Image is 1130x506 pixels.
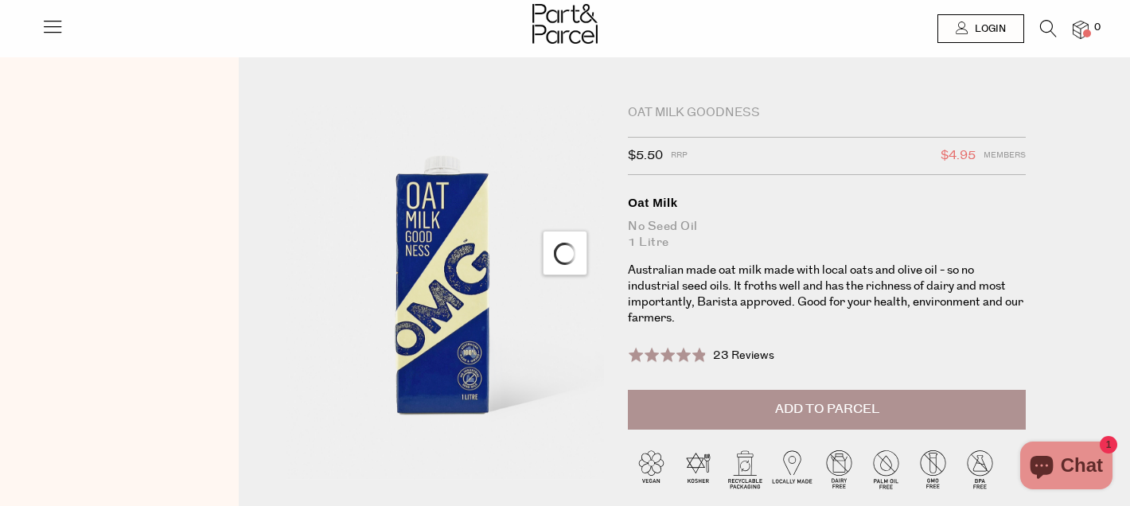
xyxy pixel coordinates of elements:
img: P_P-ICONS-Live_Bec_V11_Recyclable_Packaging.svg [722,446,769,492]
img: P_P-ICONS-Live_Bec_V11_Vegan.svg [628,446,675,492]
img: P_P-ICONS-Live_Bec_V11_Dairy_Free.svg [816,446,863,492]
img: Part&Parcel [532,4,598,44]
img: P_P-ICONS-Live_Bec_V11_Locally_Made_2.svg [769,446,816,492]
span: Members [984,146,1026,166]
inbox-online-store-chat: Shopify online store chat [1015,442,1117,493]
div: Oat Milk [628,195,1026,211]
span: 0 [1090,21,1105,35]
img: P_P-ICONS-Live_Bec_V11_GMO_Free.svg [910,446,957,492]
p: Australian made oat milk made with local oats and olive oil - so no industrial seed oils. It frot... [628,263,1026,326]
span: Add to Parcel [775,400,879,418]
span: RRP [671,146,688,166]
img: P_P-ICONS-Live_Bec_V11_Palm_Oil_Free.svg [863,446,910,492]
span: $4.95 [941,146,976,166]
button: Add to Parcel [628,390,1026,430]
a: Login [937,14,1024,43]
img: P_P-ICONS-Live_Bec_V11_BPA_Free.svg [957,446,1003,492]
div: Oat Milk Goodness [628,105,1026,121]
div: No Seed Oil 1 Litre [628,219,1026,251]
span: $5.50 [628,146,663,166]
img: Oat Milk [286,105,604,480]
a: 0 [1073,21,1089,38]
img: P_P-ICONS-Live_Bec_V11_Kosher.svg [675,446,722,492]
span: Login [971,22,1006,36]
span: 23 Reviews [713,348,774,364]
